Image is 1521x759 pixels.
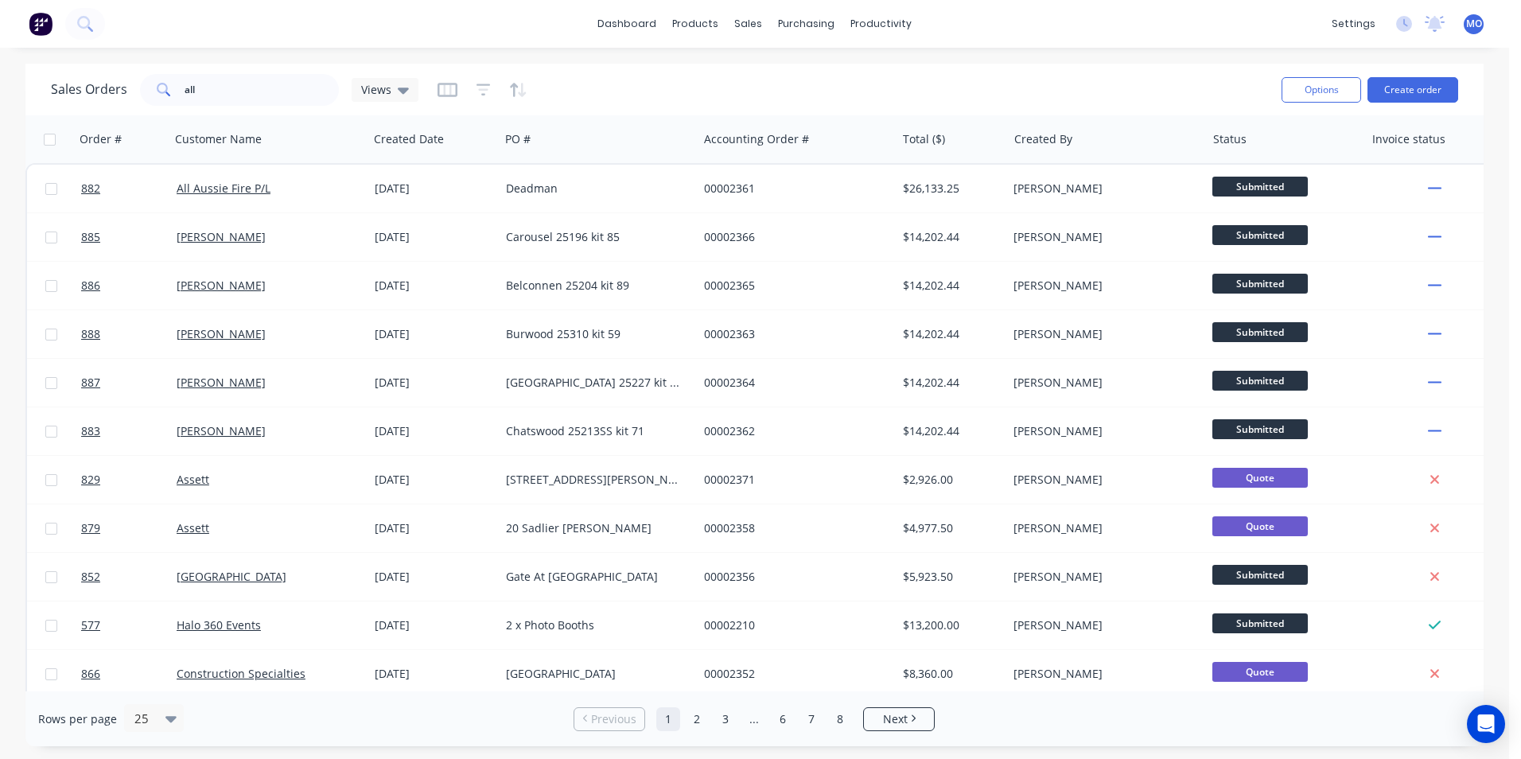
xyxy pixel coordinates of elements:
a: 887 [81,359,177,407]
span: 885 [81,229,100,245]
span: Submitted [1212,322,1308,342]
div: $14,202.44 [903,326,996,342]
div: [PERSON_NAME] [1013,181,1190,197]
div: [DATE] [375,326,493,342]
a: Next page [864,711,934,727]
span: Previous [591,711,636,727]
div: [DATE] [375,229,493,245]
span: Rows per page [38,711,117,727]
a: Halo 360 Events [177,617,261,632]
div: [DATE] [375,472,493,488]
div: 00002366 [704,229,881,245]
span: 888 [81,326,100,342]
div: Invoice status [1372,131,1445,147]
span: 883 [81,423,100,439]
a: Page 2 [685,707,709,731]
a: Page 6 [771,707,795,731]
img: Factory [29,12,53,36]
div: Customer Name [175,131,262,147]
a: 883 [81,407,177,455]
div: [PERSON_NAME] [1013,229,1190,245]
div: Created Date [374,131,444,147]
div: Accounting Order # [704,131,809,147]
a: Jump forward [742,707,766,731]
div: Gate At [GEOGRAPHIC_DATA] [506,569,683,585]
a: 852 [81,553,177,601]
span: 829 [81,472,100,488]
div: [DATE] [375,617,493,633]
div: [GEOGRAPHIC_DATA] 25227 kit 59 [506,375,683,391]
span: Next [883,711,908,727]
div: [GEOGRAPHIC_DATA] [506,666,683,682]
div: $8,360.00 [903,666,996,682]
div: [PERSON_NAME] [1013,520,1190,536]
div: [DATE] [375,520,493,536]
a: 882 [81,165,177,212]
div: Created By [1014,131,1072,147]
div: purchasing [770,12,842,36]
div: 00002371 [704,472,881,488]
div: Belconnen 25204 kit 89 [506,278,683,294]
div: 00002364 [704,375,881,391]
div: 00002365 [704,278,881,294]
div: Status [1213,131,1247,147]
div: 00002363 [704,326,881,342]
a: 577 [81,601,177,649]
input: Search... [185,74,340,106]
span: Quote [1212,468,1308,488]
a: 888 [81,310,177,358]
a: dashboard [589,12,664,36]
a: Previous page [574,711,644,727]
a: [GEOGRAPHIC_DATA] [177,569,286,584]
div: Deadman [506,181,683,197]
a: [PERSON_NAME] [177,375,266,390]
span: Quote [1212,516,1308,536]
div: Total ($) [903,131,945,147]
span: 577 [81,617,100,633]
a: Assett [177,472,209,487]
span: Submitted [1212,565,1308,585]
span: Quote [1212,662,1308,682]
button: Create order [1367,77,1458,103]
div: $14,202.44 [903,229,996,245]
a: Page 7 [799,707,823,731]
ul: Pagination [567,707,941,731]
a: [PERSON_NAME] [177,278,266,293]
div: [PERSON_NAME] [1013,617,1190,633]
a: Page 3 [714,707,737,731]
div: 00002356 [704,569,881,585]
a: 866 [81,650,177,698]
span: 886 [81,278,100,294]
div: [PERSON_NAME] [1013,278,1190,294]
a: [PERSON_NAME] [177,326,266,341]
span: 852 [81,569,100,585]
div: [DATE] [375,423,493,439]
span: 866 [81,666,100,682]
div: [DATE] [375,569,493,585]
div: Open Intercom Messenger [1467,705,1505,743]
div: $14,202.44 [903,423,996,439]
a: 879 [81,504,177,552]
div: sales [726,12,770,36]
div: [DATE] [375,278,493,294]
a: [PERSON_NAME] [177,423,266,438]
a: Page 8 [828,707,852,731]
span: 882 [81,181,100,197]
div: Chatswood 25213SS kit 71 [506,423,683,439]
div: $14,202.44 [903,278,996,294]
div: [STREET_ADDRESS][PERSON_NAME] [506,472,683,488]
h1: Sales Orders [51,82,127,97]
div: Burwood 25310 kit 59 [506,326,683,342]
div: $5,923.50 [903,569,996,585]
span: 879 [81,520,100,536]
div: [PERSON_NAME] [1013,375,1190,391]
div: $2,926.00 [903,472,996,488]
div: products [664,12,726,36]
div: Order # [80,131,122,147]
div: [PERSON_NAME] [1013,472,1190,488]
a: 886 [81,262,177,309]
div: Carousel 25196 kit 85 [506,229,683,245]
div: 2 x Photo Booths [506,617,683,633]
div: 00002210 [704,617,881,633]
div: settings [1324,12,1383,36]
